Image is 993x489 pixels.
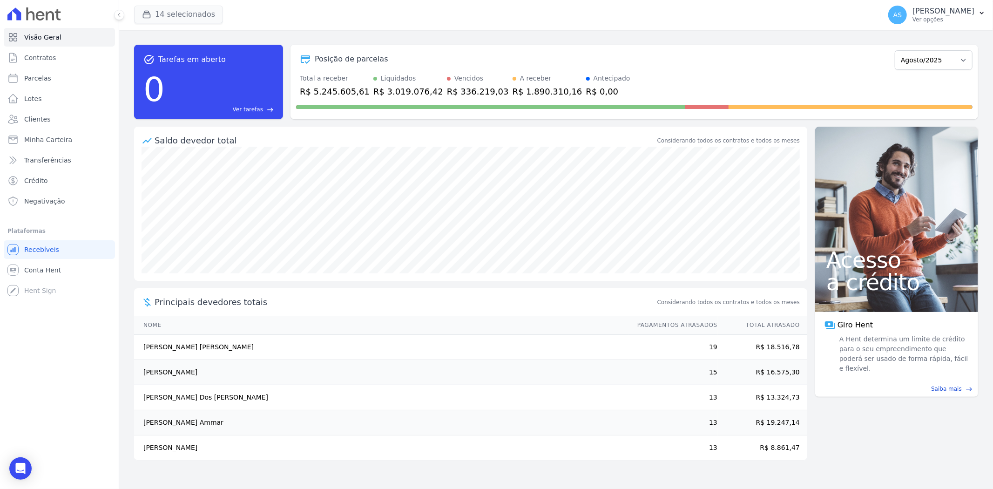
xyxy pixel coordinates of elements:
span: Negativação [24,197,65,206]
td: [PERSON_NAME] Dos [PERSON_NAME] [134,385,628,410]
span: Acesso [826,249,967,271]
td: R$ 18.516,78 [718,335,807,360]
a: Lotes [4,89,115,108]
span: a crédito [826,271,967,293]
span: Principais devedores totais [155,296,655,308]
span: Clientes [24,115,50,124]
button: AS [PERSON_NAME] Ver opções [881,2,993,28]
span: Giro Hent [838,319,873,331]
td: R$ 16.575,30 [718,360,807,385]
a: Minha Carteira [4,130,115,149]
td: 19 [628,335,718,360]
span: Saiba mais [931,385,962,393]
div: Antecipado [594,74,630,83]
td: 13 [628,410,718,435]
div: Total a receber [300,74,370,83]
div: Posição de parcelas [315,54,388,65]
div: R$ 336.219,03 [447,85,509,98]
a: Visão Geral [4,28,115,47]
span: Parcelas [24,74,51,83]
a: Crédito [4,171,115,190]
div: Saldo devedor total [155,134,655,147]
div: R$ 3.019.076,42 [373,85,443,98]
div: R$ 0,00 [586,85,630,98]
div: Open Intercom Messenger [9,457,32,480]
td: R$ 19.247,14 [718,410,807,435]
td: [PERSON_NAME] [134,435,628,461]
th: Nome [134,316,628,335]
td: R$ 8.861,47 [718,435,807,461]
span: Transferências [24,156,71,165]
div: Considerando todos os contratos e todos os meses [657,136,800,145]
span: Ver tarefas [233,105,263,114]
td: 13 [628,385,718,410]
div: R$ 5.245.605,61 [300,85,370,98]
th: Pagamentos Atrasados [628,316,718,335]
div: Vencidos [454,74,483,83]
td: 15 [628,360,718,385]
p: Ver opções [912,16,974,23]
span: east [267,106,274,113]
span: Conta Hent [24,265,61,275]
a: Saiba mais east [821,385,973,393]
div: 0 [143,65,165,114]
a: Recebíveis [4,240,115,259]
span: Recebíveis [24,245,59,254]
a: Clientes [4,110,115,129]
span: east [966,386,973,393]
span: Lotes [24,94,42,103]
a: Conta Hent [4,261,115,279]
div: R$ 1.890.310,16 [513,85,582,98]
a: Transferências [4,151,115,170]
span: Tarefas em aberto [158,54,226,65]
a: Parcelas [4,69,115,88]
td: [PERSON_NAME] [PERSON_NAME] [134,335,628,360]
td: [PERSON_NAME] [134,360,628,385]
a: Contratos [4,48,115,67]
span: AS [893,12,902,18]
div: A receber [520,74,552,83]
span: A Hent determina um limite de crédito para o seu empreendimento que poderá ser usado de forma ráp... [838,334,969,374]
button: 14 selecionados [134,6,223,23]
a: Ver tarefas east [169,105,274,114]
p: [PERSON_NAME] [912,7,974,16]
td: [PERSON_NAME] Ammar [134,410,628,435]
td: 13 [628,435,718,461]
a: Negativação [4,192,115,211]
div: Plataformas [7,225,111,237]
span: Considerando todos os contratos e todos os meses [657,298,800,306]
span: Crédito [24,176,48,185]
span: Visão Geral [24,33,61,42]
span: Minha Carteira [24,135,72,144]
span: Contratos [24,53,56,62]
span: task_alt [143,54,155,65]
th: Total Atrasado [718,316,807,335]
div: Liquidados [381,74,416,83]
td: R$ 13.324,73 [718,385,807,410]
